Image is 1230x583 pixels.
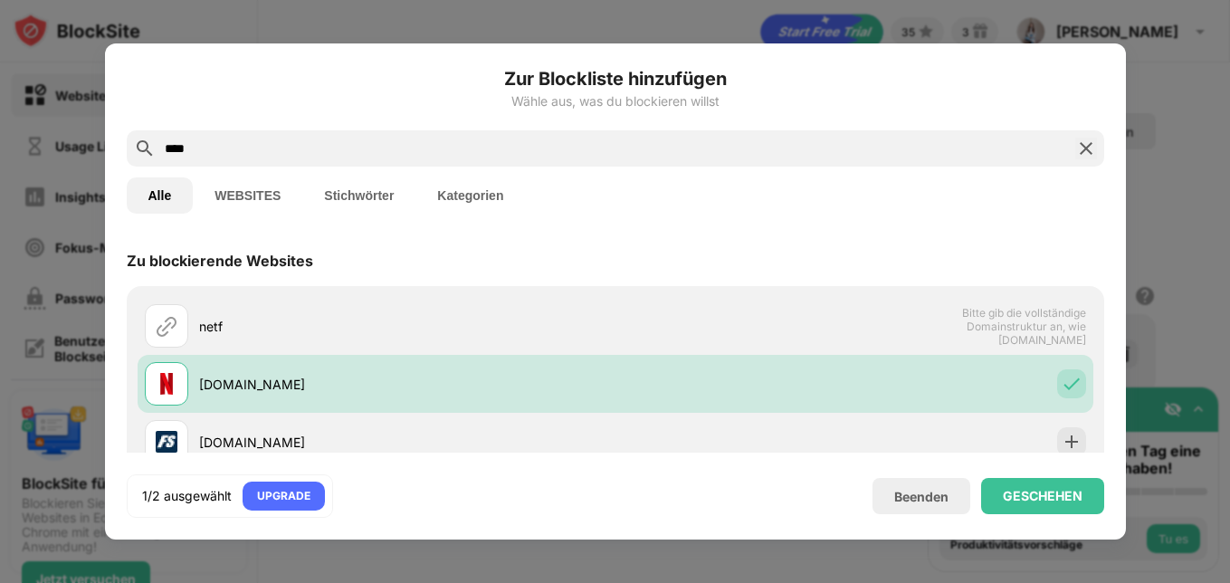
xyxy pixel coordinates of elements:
[199,433,615,452] div: [DOMAIN_NAME]
[415,177,525,214] button: Kategorien
[257,487,310,505] div: UPGRADE
[156,431,177,453] img: favicons
[127,177,194,214] button: Alle
[127,65,1104,92] h6: Zur Blockliste hinzufügen
[894,489,949,504] div: Beenden
[1003,489,1082,503] div: GESCHEHEN
[900,306,1086,347] span: Bitte gib die vollständige Domainstruktur an, wie [DOMAIN_NAME]
[142,487,232,505] div: 1/2 ausgewählt
[199,317,615,336] div: netf
[199,375,615,394] div: [DOMAIN_NAME]
[302,177,415,214] button: Stichwörter
[193,177,302,214] button: WEBSITES
[156,315,177,337] img: url.svg
[134,138,156,159] img: search.svg
[127,94,1104,109] div: Wähle aus, was du blockieren willst
[127,252,313,270] div: Zu blockierende Websites
[156,373,177,395] img: favicons
[1075,138,1097,159] img: search-close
